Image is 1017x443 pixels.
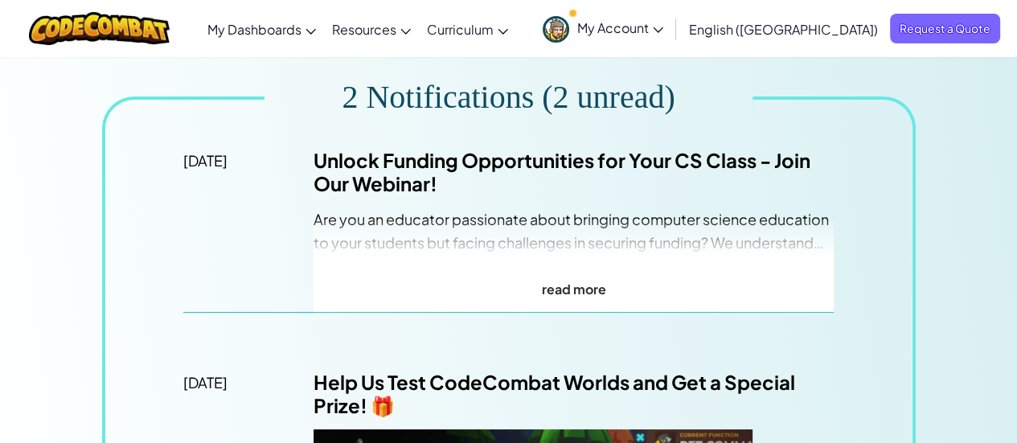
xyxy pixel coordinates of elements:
[314,371,835,417] div: Help Us Test CodeCombat Worlds and Get a Special Prize! 🎁
[314,149,835,195] div: Unlock Funding Opportunities for Your CS Class - Join Our Webinar!
[535,3,671,54] a: My Account
[332,21,396,38] span: Resources
[890,14,1000,43] a: Request a Quote
[427,21,494,38] span: Curriculum
[577,19,663,36] span: My Account
[183,149,314,172] div: [DATE]
[314,277,835,301] p: read more
[342,85,675,109] div: 2 Notifications (2 unread)
[207,21,301,38] span: My Dashboards
[681,7,886,51] a: English ([GEOGRAPHIC_DATA])
[689,21,878,38] span: English ([GEOGRAPHIC_DATA])
[183,371,314,394] div: [DATE]
[199,7,324,51] a: My Dashboards
[29,12,170,45] img: CodeCombat logo
[543,16,569,43] img: avatar
[419,7,516,51] a: Curriculum
[314,207,835,254] p: Are you an educator passionate about bringing computer science education to your students but fac...
[324,7,419,51] a: Resources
